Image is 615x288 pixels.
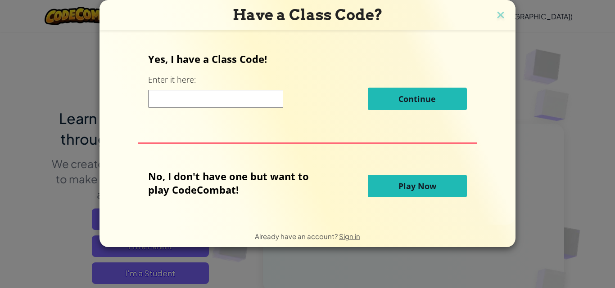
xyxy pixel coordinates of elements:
img: close icon [495,9,506,22]
span: Continue [398,93,436,104]
p: Yes, I have a Class Code! [148,52,466,66]
p: No, I don't have one but want to play CodeCombat! [148,169,322,196]
span: Play Now [398,181,436,191]
span: Have a Class Code? [233,6,383,24]
button: Continue [368,88,467,110]
button: Play Now [368,175,467,197]
a: Sign in [339,232,360,240]
label: Enter it here: [148,74,196,85]
span: Already have an account? [255,232,339,240]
